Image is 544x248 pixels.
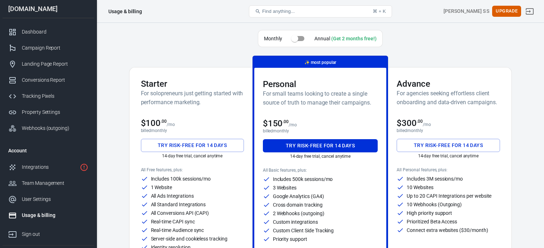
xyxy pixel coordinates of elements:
[151,202,206,207] p: All Standard Integrations
[22,60,88,68] div: Landing Page Report
[314,35,377,42] div: Annual
[3,88,94,104] a: Tracking Pixels
[397,153,500,158] p: 14-day free trial, cancel anytime
[417,119,423,124] sup: .00
[273,228,334,233] p: Custom Client Side Tracking
[3,175,94,191] a: Team Management
[3,56,94,72] a: Landing Page Report
[22,163,77,171] div: Integrations
[22,231,88,238] div: Sign out
[141,167,244,172] p: All Free features, plus:
[22,28,88,36] div: Dashboard
[141,153,244,158] p: 14-day free trial, cancel anytime
[3,191,94,207] a: User Settings
[249,5,392,17] button: Find anything...⌘ + K
[263,89,378,107] h6: For small teams looking to create a single source of truth to manage their campaigns.
[3,104,94,120] a: Property Settings
[423,122,431,127] p: /mo
[263,79,378,89] h3: Personal
[264,35,282,42] p: Monthly
[263,128,378,133] p: billed monthly
[3,72,94,88] a: Conversions Report
[407,193,491,198] p: Up to 20 CAPI Integrations per website
[273,237,307,242] p: Priority support
[3,142,94,159] li: Account
[22,125,88,132] div: Webhooks (outgoing)
[273,219,318,224] p: Custom integrations
[3,223,94,242] a: Sign out
[22,212,88,219] div: Usage & billing
[273,185,297,190] p: 3 Websites
[22,76,88,84] div: Conversions Report
[397,79,500,89] h3: Advance
[263,154,378,159] p: 14-day free trial, cancel anytime
[3,207,94,223] a: Usage & billing
[407,211,452,216] p: High priority support
[289,122,297,127] p: /mo
[3,40,94,56] a: Campaign Report
[263,118,289,128] span: $150
[397,118,423,128] span: $300
[407,185,433,190] p: 10 Websites
[397,89,500,107] h6: For agencies seeking effortless client onboarding and data-driven campaigns.
[273,194,324,199] p: Google Analytics (GA4)
[407,176,463,181] p: Includes 3M sessions/mo
[521,3,538,20] a: Sign out
[304,60,310,65] span: magic
[167,122,175,127] p: /mo
[492,6,521,17] button: Upgrade
[141,118,167,128] span: $100
[273,202,323,207] p: Cross domain tracking
[141,139,244,152] button: Try risk-free for 14 days
[3,6,94,12] div: [DOMAIN_NAME]
[407,202,462,207] p: 10 Webhooks (Outgoing)
[151,219,195,224] p: Real-time CAPI sync
[151,176,211,181] p: Includes 100k sessions/mo
[141,79,244,89] h3: Starter
[407,228,488,233] p: Connect extra websites ($30/month)
[22,179,88,187] div: Team Management
[151,236,227,241] p: Server-side and cookieless tracking
[22,196,88,203] div: User Settings
[141,89,244,107] h6: For solopreneurs just getting started with performance marketing.
[331,36,377,41] div: (Get 2 months free!)
[108,8,142,15] div: Usage & billing
[22,92,88,100] div: Tracking Pixels
[151,228,204,233] p: Real-time Audience sync
[262,9,295,14] span: Find anything...
[22,108,88,116] div: Property Settings
[151,185,172,190] p: 1 Website
[397,167,500,172] p: All Personal features, plus:
[304,59,336,66] p: most popular
[151,211,209,216] p: All Conversions API (CAPI)
[397,128,500,133] p: billed monthly
[407,219,457,224] p: Prioritized Beta Access
[263,168,378,173] p: All Basic features, plus:
[263,139,378,152] button: Try risk-free for 14 days
[141,128,244,133] p: billed monthly
[397,139,500,152] button: Try risk-free for 14 days
[283,119,289,124] sup: .00
[22,44,88,52] div: Campaign Report
[3,159,94,175] a: Integrations
[443,7,489,15] div: Account id: zqfarmLz
[3,120,94,136] a: Webhooks (outgoing)
[373,9,386,14] div: ⌘ + K
[273,211,324,216] p: 2 Webhooks (outgoing)
[151,193,194,198] p: All Ads Integrations
[3,24,94,40] a: Dashboard
[161,119,167,124] sup: .00
[80,163,88,172] svg: 1 networks not verified yet
[273,177,333,182] p: Includes 500k sessions/mo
